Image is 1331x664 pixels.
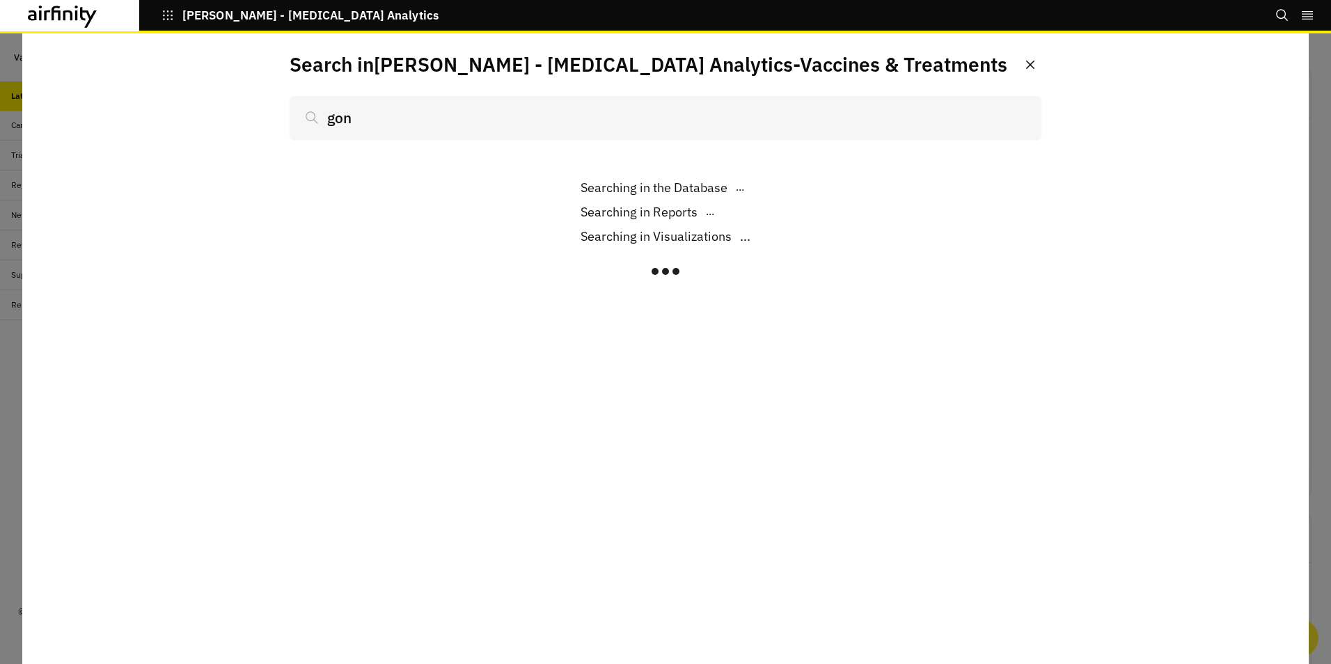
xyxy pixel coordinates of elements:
[581,227,732,246] p: Searching in Visualizations
[162,3,439,27] button: [PERSON_NAME] - [MEDICAL_DATA] Analytics
[581,203,714,221] div: ...
[182,9,439,22] p: [PERSON_NAME] - [MEDICAL_DATA] Analytics
[581,178,744,197] div: ...
[290,50,1007,79] p: Search in [PERSON_NAME] - [MEDICAL_DATA] Analytics - Vaccines & Treatments
[581,203,698,221] p: Searching in Reports
[1019,54,1041,76] button: Close
[1275,3,1289,27] button: Search
[581,178,727,197] p: Searching in the Database
[581,227,750,246] div: ...
[290,96,1041,139] input: Search...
